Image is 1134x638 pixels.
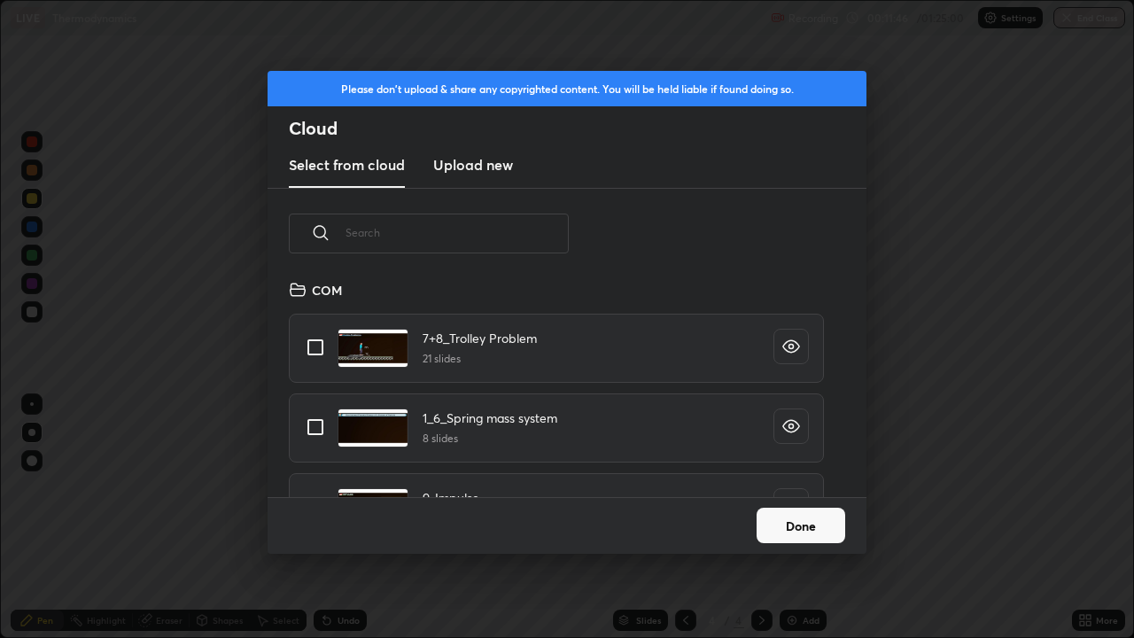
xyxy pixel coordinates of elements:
[338,408,408,447] img: 1695667496GD91QT.pdf
[346,195,569,270] input: Search
[289,117,866,140] h2: Cloud
[757,508,845,543] button: Done
[268,274,845,497] div: grid
[338,488,408,527] img: 1695751693ADCGKE.pdf
[423,488,479,507] h4: 9_Impulse
[289,154,405,175] h3: Select from cloud
[312,281,342,300] h4: COM
[433,154,513,175] h3: Upload new
[338,329,408,368] img: 1695579611LX4JU5.pdf
[423,408,557,427] h4: 1_6_Spring mass system
[423,351,537,367] h5: 21 slides
[268,71,866,106] div: Please don't upload & share any copyrighted content. You will be held liable if found doing so.
[423,431,557,447] h5: 8 slides
[423,329,537,347] h4: 7+8_Trolley Problem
